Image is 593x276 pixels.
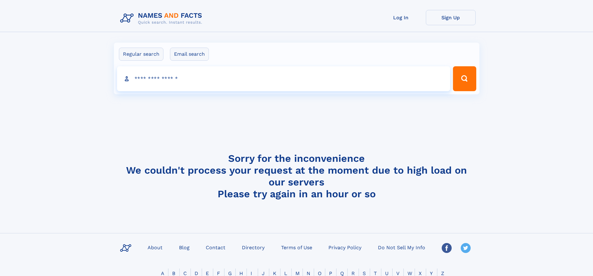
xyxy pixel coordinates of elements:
a: Do Not Sell My Info [375,243,428,252]
img: Facebook [442,243,452,253]
img: Logo Names and Facts [118,10,207,27]
label: Email search [170,48,209,61]
a: Privacy Policy [326,243,364,252]
a: Blog [176,243,192,252]
a: Directory [239,243,267,252]
a: Log In [376,10,426,25]
button: Search Button [453,66,476,91]
a: Contact [203,243,228,252]
label: Regular search [119,48,163,61]
h4: Sorry for the inconvenience We couldn't process your request at the moment due to high load on ou... [118,152,476,200]
a: Sign Up [426,10,476,25]
a: About [145,243,165,252]
a: Terms of Use [279,243,315,252]
input: search input [117,66,450,91]
img: Twitter [461,243,471,253]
